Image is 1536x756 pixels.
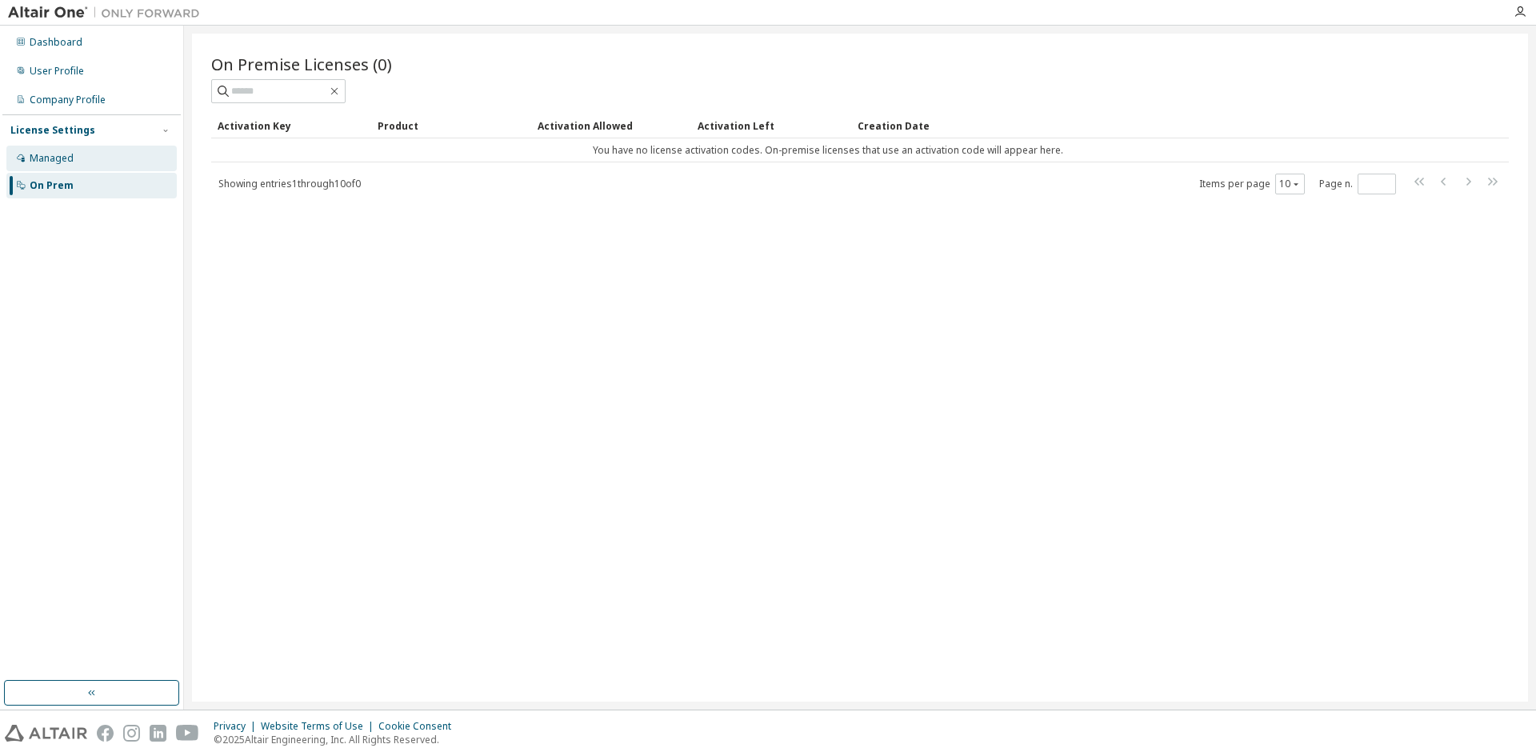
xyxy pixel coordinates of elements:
img: instagram.svg [123,725,140,742]
div: Activation Left [698,113,845,138]
div: Company Profile [30,94,106,106]
div: Managed [30,152,74,165]
div: Creation Date [858,113,1438,138]
div: Website Terms of Use [261,720,378,733]
img: altair_logo.svg [5,725,87,742]
img: linkedin.svg [150,725,166,742]
div: On Prem [30,179,74,192]
div: Activation Key [218,113,365,138]
img: Altair One [8,5,208,21]
span: Items per page [1199,174,1305,194]
div: Cookie Consent [378,720,461,733]
div: User Profile [30,65,84,78]
img: facebook.svg [97,725,114,742]
div: Privacy [214,720,261,733]
span: Showing entries 1 through 10 of 0 [218,177,361,190]
button: 10 [1279,178,1301,190]
img: youtube.svg [176,725,199,742]
td: You have no license activation codes. On-premise licenses that use an activation code will appear... [211,138,1445,162]
p: © 2025 Altair Engineering, Inc. All Rights Reserved. [214,733,461,746]
span: On Premise Licenses (0) [211,53,392,75]
div: Dashboard [30,36,82,49]
div: Product [378,113,525,138]
span: Page n. [1319,174,1396,194]
div: License Settings [10,124,95,137]
div: Activation Allowed [538,113,685,138]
